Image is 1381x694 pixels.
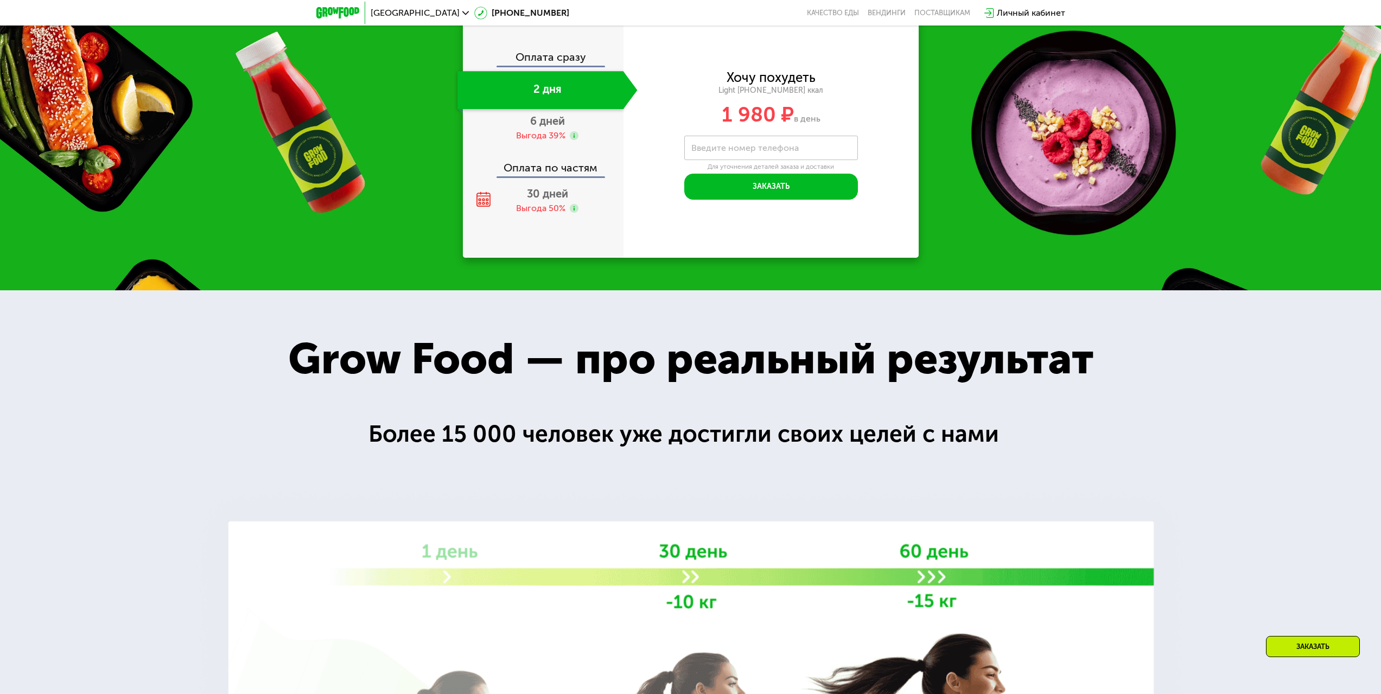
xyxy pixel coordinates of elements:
span: 1 980 ₽ [722,102,794,127]
div: Личный кабинет [997,7,1065,20]
div: поставщикам [914,9,970,17]
div: Более 15 000 человек уже достигли своих целей с нами [368,416,1013,452]
a: Качество еды [807,9,859,17]
div: Заказать [1266,636,1360,657]
label: Введите номер телефона [691,145,799,151]
span: 30 дней [527,187,568,200]
div: Оплата сразу [464,52,623,66]
span: в день [794,113,820,124]
div: Light [PHONE_NUMBER] ккал [623,86,919,95]
div: Оплата по частям [464,151,623,176]
div: Для уточнения деталей заказа и доставки [684,163,858,171]
button: Заказать [684,174,858,200]
span: [GEOGRAPHIC_DATA] [371,9,460,17]
a: [PHONE_NUMBER] [474,7,569,20]
span: 6 дней [530,114,565,128]
a: Вендинги [868,9,906,17]
div: Хочу похудеть [727,72,816,84]
div: Выгода 50% [516,202,565,214]
div: Выгода 39% [516,130,565,142]
div: Grow Food — про реальный результат [256,326,1125,392]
